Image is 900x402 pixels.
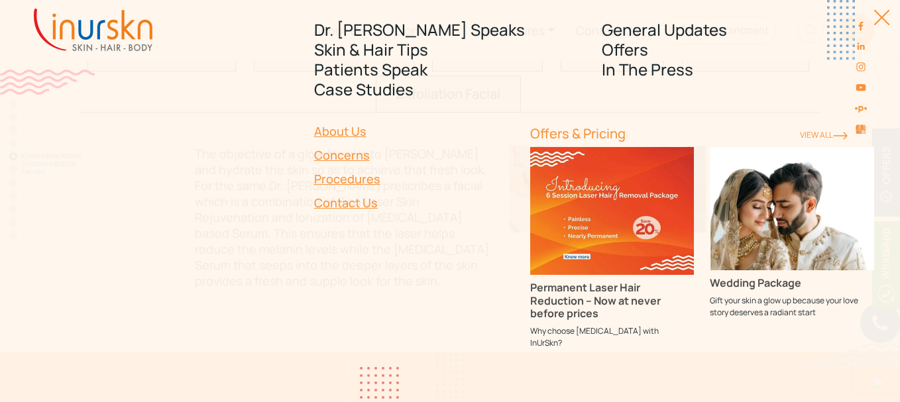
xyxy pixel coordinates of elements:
[530,281,695,320] h3: Permanent Laser Hair Reduction – Now at never before prices
[530,325,695,349] p: Why choose [MEDICAL_DATA] with InUrSkn?
[856,125,866,134] img: Skin-and-Hair-Clinic
[856,82,866,93] img: youtube
[602,60,874,79] a: In The Press
[856,62,866,72] img: instagram
[530,147,695,275] img: Permanent Laser Hair Reduction – Now at never before prices
[530,126,784,142] h6: Offers & Pricing
[314,143,514,167] a: Concerns
[602,40,874,60] a: Offers
[856,41,866,52] img: linkedin
[710,295,874,319] p: Gift your skin a glow up because your love story deserves a radiant start
[314,191,514,215] a: Contact Us
[710,277,874,289] h3: Wedding Package
[800,129,848,140] a: View ALl
[710,147,874,270] img: Wedding Package
[833,132,848,140] img: orange-rightarrow
[314,20,587,40] a: Dr. [PERSON_NAME] Speaks
[856,21,866,31] img: facebook
[314,40,587,60] a: Skin & Hair Tips
[314,167,514,191] a: Procedures
[854,102,867,115] img: sejal-saheta-dermatologist
[314,79,587,99] a: Case Studies
[314,119,514,143] a: About Us
[602,20,874,40] a: General Updates
[34,9,152,51] img: inurskn-logo
[314,60,587,79] a: Patients Speak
